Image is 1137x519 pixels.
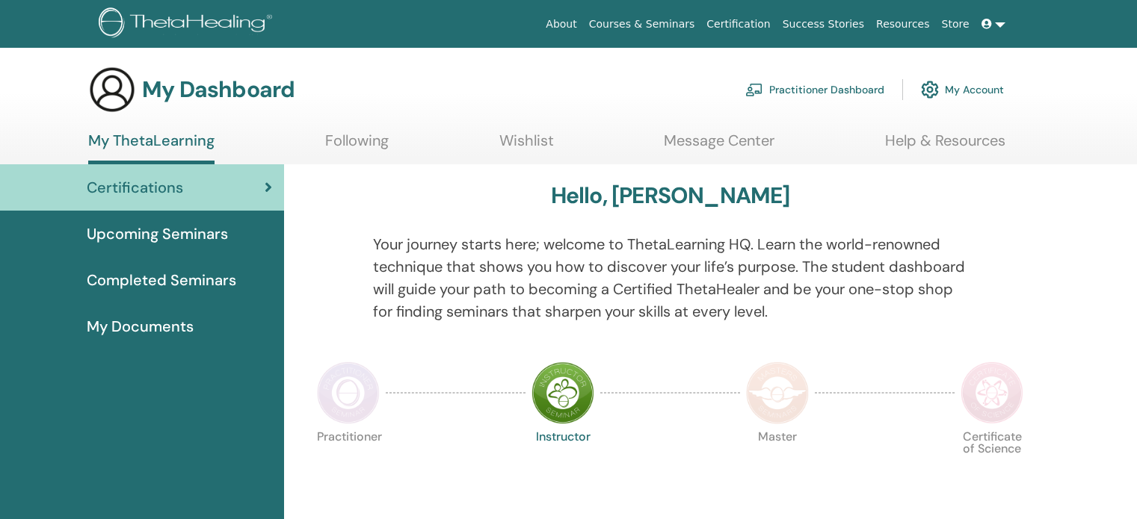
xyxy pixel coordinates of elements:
[88,66,136,114] img: generic-user-icon.jpg
[99,7,277,41] img: logo.png
[87,223,228,245] span: Upcoming Seminars
[921,73,1004,106] a: My Account
[87,315,194,338] span: My Documents
[936,10,976,38] a: Store
[870,10,936,38] a: Resources
[317,431,380,494] p: Practitioner
[317,361,380,424] img: Practitioner
[777,10,870,38] a: Success Stories
[531,361,594,424] img: Instructor
[664,131,774,161] a: Message Center
[583,10,701,38] a: Courses & Seminars
[540,10,582,38] a: About
[325,131,389,161] a: Following
[373,233,968,323] p: Your journey starts here; welcome to ThetaLearning HQ. Learn the world-renowned technique that sh...
[885,131,1005,161] a: Help & Resources
[745,73,884,106] a: Practitioner Dashboard
[921,77,939,102] img: cog.svg
[87,269,236,291] span: Completed Seminars
[961,431,1023,494] p: Certificate of Science
[499,131,554,161] a: Wishlist
[87,176,183,199] span: Certifications
[142,76,295,103] h3: My Dashboard
[961,361,1023,424] img: Certificate of Science
[700,10,776,38] a: Certification
[88,131,215,164] a: My ThetaLearning
[746,431,809,494] p: Master
[531,431,594,494] p: Instructor
[745,83,763,96] img: chalkboard-teacher.svg
[746,361,809,424] img: Master
[551,182,790,209] h3: Hello, [PERSON_NAME]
